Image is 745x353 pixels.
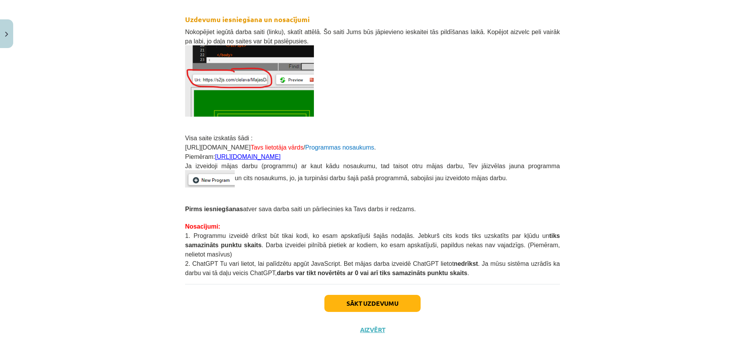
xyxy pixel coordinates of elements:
[185,45,314,117] img: Attēls, kurā ir teksts, ekrānuzņēmums, displejs, programmatūra Apraksts ģenerēts automātiski
[358,326,387,334] button: Aizvērt
[277,270,468,276] b: darbs var tikt novērtēts ar 0 vai arī tiks samazināts punktu skaits
[185,232,560,248] b: tiks samazināts punktu skaits
[5,32,8,37] img: icon-close-lesson-0947bae3869378f0d4975bcd49f059093ad1ed9edebbc8119c70593378902aed.svg
[185,15,310,24] strong: Uzdevumu iesniegšana un nosacījumi
[185,135,253,141] span: Visa saite izskatās šādi :
[185,206,243,212] span: Pirms iesniegšanas
[251,144,303,151] span: Tavs lietotāja vārds
[305,144,374,151] span: Programmas nosaukums
[185,170,235,188] img: E5SmAQcgBGNEsD2CFCYDZ2f8FKhSKy9FBhHeghQBYDiAIgP1fIMsF2Pf5mBCYjRVWzwqDIAZ2nIj2iWsE0DwKCCIQogGzCfVC...
[243,206,416,212] span: atver sava darba saiti un pārliecinies ka Tavs darbs ir redzams.
[185,260,560,276] span: 2. ChatGPT Tu vari lietot, lai palīdzētu apgūt JavaScript. Bet mājas darba izveidē ChatGPT lietot...
[324,295,421,312] button: Sākt uzdevumu
[185,29,560,45] span: Nokopējiet iegūtā darba saiti (linku), skatīt attēlā. Šo saiti Jums būs jāpievieno ieskaitei tās ...
[185,232,560,258] span: 1. Programmu izveidē drīkst būt tikai kodi, ko esam apskatījuši šajās nodaļās. Jebkurš cits kods ...
[185,144,376,151] span: [URL][DOMAIN_NAME] / .
[215,153,281,160] a: [URL][DOMAIN_NAME]
[454,260,478,267] b: nedrīkst
[185,163,560,182] span: Ja izveidoji mājas darbu (programmu) ar kaut kādu nosaukumu, tad taisot otru mājas darbu, Tev jāi...
[185,223,220,230] span: Nosacījumi:
[185,153,281,160] span: Piemēram:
